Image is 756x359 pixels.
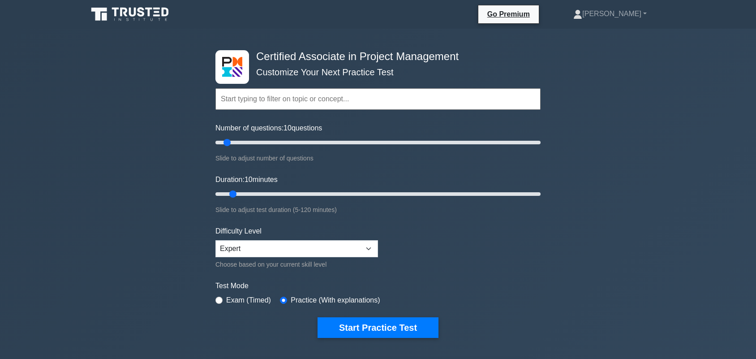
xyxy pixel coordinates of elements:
label: Test Mode [215,281,541,291]
div: Choose based on your current skill level [215,259,378,270]
label: Difficulty Level [215,226,262,237]
label: Duration: minutes [215,174,278,185]
label: Number of questions: questions [215,123,322,134]
div: Slide to adjust test duration (5-120 minutes) [215,204,541,215]
label: Exam (Timed) [226,295,271,306]
div: Slide to adjust number of questions [215,153,541,164]
button: Start Practice Test [318,317,438,338]
label: Practice (With explanations) [291,295,380,306]
span: 10 [283,124,292,132]
a: Go Premium [482,9,535,20]
input: Start typing to filter on topic or concept... [215,88,541,110]
h4: Certified Associate in Project Management [253,50,497,63]
span: 10 [245,176,253,183]
a: [PERSON_NAME] [552,5,668,23]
